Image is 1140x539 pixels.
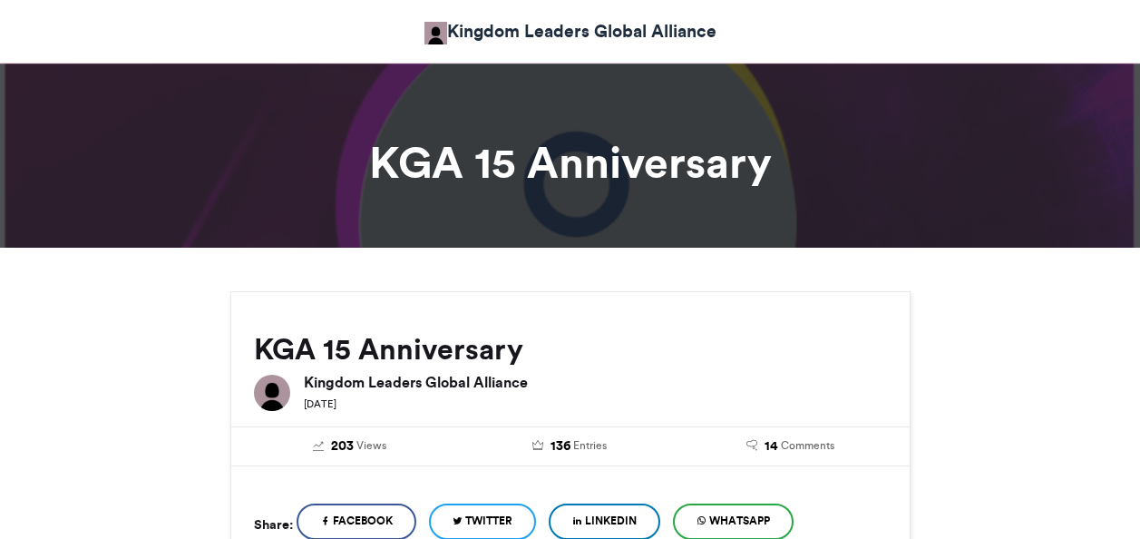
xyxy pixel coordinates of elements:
[585,513,637,529] span: LinkedIn
[67,141,1074,184] h1: KGA 15 Anniversary
[781,437,834,454] span: Comments
[254,333,887,366] h2: KGA 15 Anniversary
[473,436,667,456] a: 136 Entries
[709,513,770,529] span: WhatsApp
[333,513,393,529] span: Facebook
[465,513,512,529] span: Twitter
[254,513,293,536] h5: Share:
[424,22,447,44] img: Kingdom Leaders Global Alliance
[304,397,336,410] small: [DATE]
[551,436,570,456] span: 136
[254,375,290,411] img: Kingdom Leaders Global Alliance
[356,437,386,454] span: Views
[765,436,778,456] span: 14
[424,18,716,44] a: Kingdom Leaders Global Alliance
[694,436,887,456] a: 14 Comments
[573,437,607,454] span: Entries
[254,436,447,456] a: 203 Views
[304,375,887,389] h6: Kingdom Leaders Global Alliance
[331,436,354,456] span: 203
